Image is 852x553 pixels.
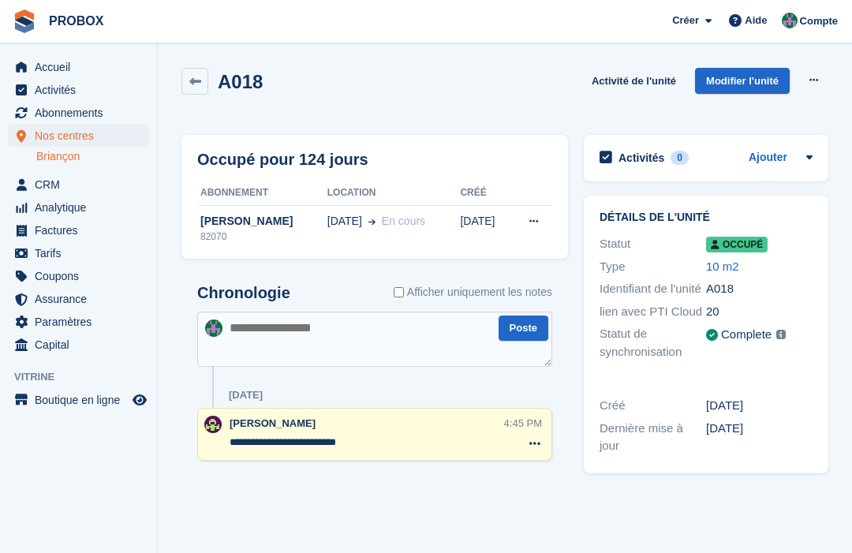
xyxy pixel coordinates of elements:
[8,311,149,333] a: menu
[782,13,798,28] img: Ian Senior
[327,213,362,230] span: [DATE]
[197,284,290,302] h2: Chronologie
[8,102,149,124] a: menu
[706,420,813,455] div: [DATE]
[35,102,129,124] span: Abonnements
[35,311,129,333] span: Paramètres
[230,417,316,429] span: [PERSON_NAME]
[14,369,157,385] span: Vitrine
[600,258,706,276] div: Type
[585,68,682,94] a: Activité de l'unité
[8,265,149,287] a: menu
[36,149,149,164] a: Briançon
[706,237,768,252] span: Occupé
[35,125,129,147] span: Nos centres
[600,397,706,415] div: Créé
[499,316,548,342] button: Poste
[8,242,149,264] a: menu
[197,148,368,171] h2: Occupé pour 124 jours
[600,303,706,321] div: lien avec PTI Cloud
[130,390,149,409] a: Boutique d'aperçu
[197,181,327,206] th: Abonnement
[695,68,790,94] a: Modifier l'unité
[35,219,129,241] span: Factures
[35,265,129,287] span: Coupons
[749,149,787,167] a: Ajouter
[600,325,706,361] div: Statut de synchronisation
[706,260,739,273] a: 10 m2
[35,79,129,101] span: Activités
[800,13,838,29] span: Compte
[8,79,149,101] a: menu
[327,181,461,206] th: Location
[8,288,149,310] a: menu
[8,56,149,78] a: menu
[43,8,110,34] a: PROBOX
[776,330,786,339] img: icon-info-grey-7440780725fd019a000dd9b08b2336e03edf1995a4989e88bcd33f0948082b44.svg
[745,13,767,28] span: Aide
[197,213,327,230] div: [PERSON_NAME]
[197,230,327,244] div: 82070
[382,215,425,227] span: En cours
[8,334,149,356] a: menu
[8,389,149,411] a: menu
[204,416,222,433] img: Jackson Collins
[229,389,263,402] div: [DATE]
[394,284,552,301] label: Afficher uniquement les notes
[672,13,699,28] span: Créer
[35,389,129,411] span: Boutique en ligne
[600,211,813,224] h2: Détails de l'unité
[618,151,664,165] h2: Activités
[35,334,129,356] span: Capital
[706,303,813,321] div: 20
[13,9,36,33] img: stora-icon-8386f47178a22dfd0bd8f6a31ec36ba5ce8667c1dd55bd0f319d3a0aa187defe.svg
[8,125,149,147] a: menu
[35,242,129,264] span: Tarifs
[671,151,689,165] div: 0
[394,284,404,301] input: Afficher uniquement les notes
[8,174,149,196] a: menu
[600,280,706,298] div: Identifiant de l'unité
[35,56,129,78] span: Accueil
[460,205,507,252] td: [DATE]
[205,319,222,337] img: Ian Senior
[218,71,263,92] h2: A018
[706,397,813,415] div: [DATE]
[8,219,149,241] a: menu
[35,174,129,196] span: CRM
[600,420,706,455] div: Dernière mise à jour
[504,416,542,431] div: 4:45 PM
[35,288,129,310] span: Assurance
[35,196,129,219] span: Analytique
[706,280,813,298] div: A018
[8,196,149,219] a: menu
[721,326,772,344] div: Complete
[460,181,507,206] th: Créé
[600,235,706,253] div: Statut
